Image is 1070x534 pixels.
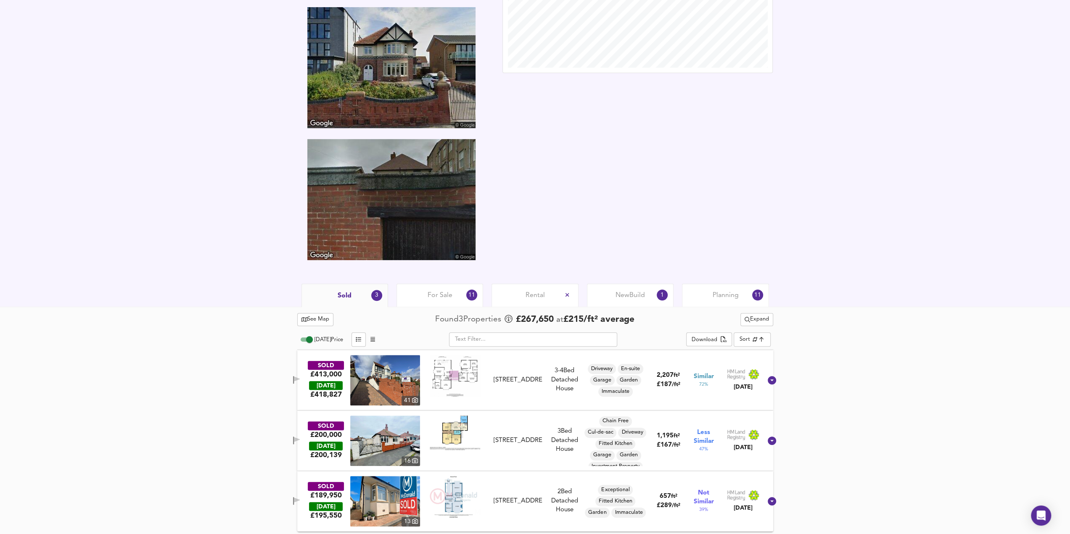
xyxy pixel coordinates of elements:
[350,355,420,405] img: property thumbnail
[674,433,680,439] span: ft²
[727,429,760,440] img: Land Registry
[308,482,344,491] div: SOLD
[699,381,708,388] span: 72 %
[588,463,643,470] span: Investment Property
[490,497,545,505] div: 73 Cavendish Road, FY2 9NJ
[546,366,584,393] div: Detached House
[310,511,341,520] span: £ 195,550
[750,287,765,303] div: 11
[584,429,616,436] span: Cul-de-sac
[671,494,677,499] span: ft²
[309,442,343,450] div: [DATE]
[656,502,680,509] span: £ 289
[585,509,610,516] span: Garden
[307,139,476,260] img: streetview
[402,517,420,526] div: 13
[740,313,773,326] div: split button
[616,451,641,459] span: Garden
[308,421,344,430] div: SOLD
[402,396,420,405] div: 41
[692,335,717,345] div: Download
[618,365,643,373] span: En-suite
[307,7,476,128] img: streetview
[585,508,610,518] div: Garden
[350,476,420,526] a: property thumbnail 13
[402,456,420,466] div: 16
[616,375,641,385] div: Garden
[297,313,334,326] button: See Map
[699,446,708,452] span: 47 %
[618,429,646,436] span: Driveway
[449,332,617,347] input: Text Filter...
[590,451,615,459] span: Garage
[671,503,680,508] span: / ft²
[546,427,584,454] div: 3 Bed Detached House
[734,332,770,347] div: Sort
[657,433,674,439] span: 1,195
[516,313,554,326] span: £ 267,650
[740,313,773,326] button: Expand
[727,490,760,501] img: Land Registry
[599,416,632,426] div: Chain Free
[338,291,351,300] span: Sold
[598,388,633,395] span: Immaculate
[297,471,773,531] div: SOLD£189,950 [DATE]£195,550property thumbnail 13 Floorplan[STREET_ADDRESS]2Bed Detached HouseExce...
[556,316,563,324] span: at
[350,416,420,466] a: property thumbnail 16
[595,496,635,506] div: Fitted Kitchen
[1031,505,1051,526] div: Open Intercom Messenger
[699,506,708,513] span: 39 %
[740,335,750,343] div: Sort
[657,372,674,379] span: 2,207
[590,376,615,384] span: Garage
[671,442,680,448] span: / ft²
[611,508,646,518] div: Immaculate
[350,476,420,526] img: property thumbnail
[297,350,773,410] div: SOLD£413,000 [DATE]£418,827property thumbnail 41 Floorplan[STREET_ADDRESS]3-4Bed Detached HouseDr...
[767,496,777,506] svg: Show Details
[671,382,680,387] span: / ft²
[493,436,542,445] div: [STREET_ADDRESS]
[308,361,344,370] div: SOLD
[546,487,584,514] div: 2 Bed Detached House
[314,337,343,342] span: [DATE] Price
[686,332,732,347] button: Download
[674,373,680,378] span: ft²
[526,291,545,300] span: Rental
[430,416,480,450] img: Floorplan
[310,370,341,379] div: £413,000
[309,381,343,390] div: [DATE]
[616,376,641,384] span: Garden
[727,443,760,452] div: [DATE]
[727,369,760,380] img: Land Registry
[493,497,542,505] div: [STREET_ADDRESS]
[301,315,330,324] span: See Map
[694,428,714,446] span: Less Similar
[310,450,341,460] span: £ 200,139
[656,381,680,388] span: £ 187
[493,376,542,384] div: [STREET_ADDRESS]
[297,410,773,471] div: SOLD£200,000 [DATE]£200,139property thumbnail 16 Floorplan[STREET_ADDRESS]3Bed Detached HouseChai...
[595,439,635,449] div: Fitted Kitchen
[598,485,633,495] div: Exceptional
[595,497,635,505] span: Fitted Kitchen
[595,440,635,447] span: Fitted Kitchen
[656,442,680,448] span: £ 167
[435,314,503,325] div: Found 3 Propert ies
[350,416,420,466] img: property thumbnail
[588,364,616,374] div: Driveway
[588,365,616,373] span: Driveway
[588,462,643,472] div: Investment Property
[584,428,616,438] div: Cul-de-sac
[616,291,645,300] span: New Build
[616,450,641,460] div: Garden
[598,486,633,494] span: Exceptional
[694,372,714,381] span: Similar
[727,383,760,391] div: [DATE]
[618,428,646,438] div: Driveway
[563,315,634,324] span: £ 215 / ft² average
[590,375,615,385] div: Garage
[371,290,382,301] div: 3
[599,417,632,425] span: Chain Free
[464,287,479,303] div: 11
